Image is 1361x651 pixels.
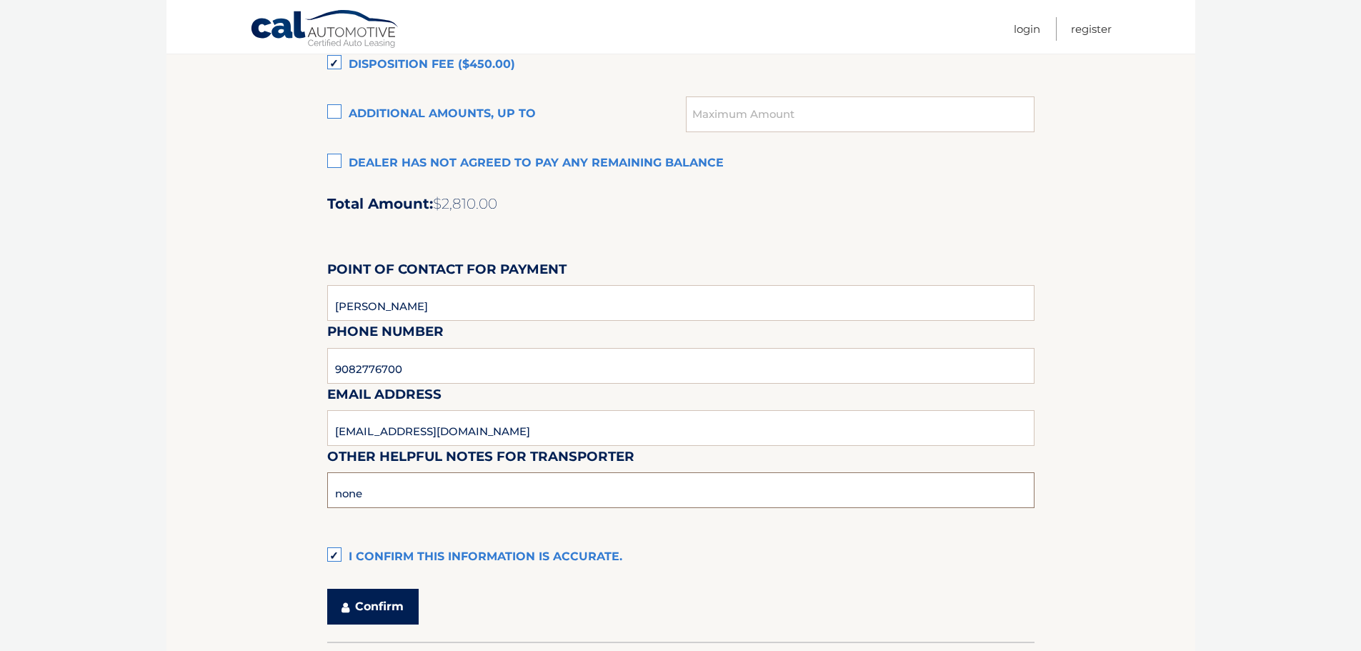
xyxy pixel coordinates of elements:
input: Maximum Amount [686,96,1034,132]
a: Login [1014,17,1040,41]
label: Other helpful notes for transporter [327,446,634,472]
label: Disposition Fee ($450.00) [327,51,1035,79]
a: Register [1071,17,1112,41]
label: I confirm this information is accurate. [327,543,1035,572]
label: Dealer has not agreed to pay any remaining balance [327,149,1035,178]
button: Confirm [327,589,419,625]
h2: Total Amount: [327,195,1035,213]
label: Email Address [327,384,442,410]
label: Additional amounts, up to [327,100,687,129]
a: Cal Automotive [250,9,400,51]
label: Point of Contact for Payment [327,259,567,285]
span: $2,810.00 [433,195,497,212]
